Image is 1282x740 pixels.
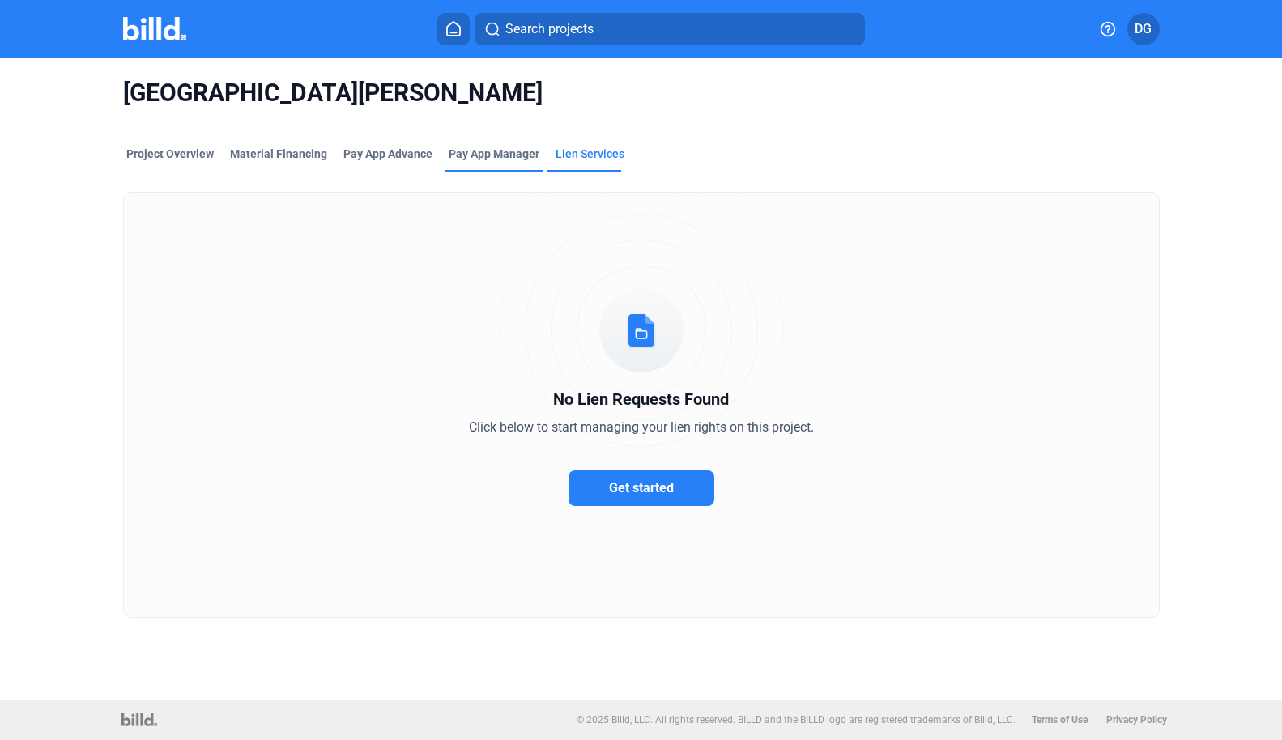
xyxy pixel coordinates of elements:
div: Pay App Advance [343,146,432,162]
span: Click below to start managing your lien rights on this project. [469,419,814,435]
b: Privacy Policy [1106,714,1167,725]
span: Pay App Manager [449,146,539,162]
div: Project Overview [126,146,214,162]
img: logo [121,713,156,726]
span: DG [1135,19,1152,39]
button: DG [1127,13,1160,45]
div: Lien Services [556,146,624,162]
div: Material Financing [230,146,327,162]
span: Get started [609,480,674,495]
b: Terms of Use [1032,714,1088,725]
span: Search projects [505,19,594,39]
p: © 2025 Billd, LLC. All rights reserved. BILLD and the BILLD logo are registered trademarks of Bil... [577,714,1016,725]
span: No Lien Requests Found [553,389,729,409]
p: | [1096,714,1098,725]
span: [GEOGRAPHIC_DATA][PERSON_NAME] [123,78,1160,108]
button: Get started [569,470,714,506]
img: Billd Company Logo [123,17,187,40]
button: Search projects [475,13,865,45]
